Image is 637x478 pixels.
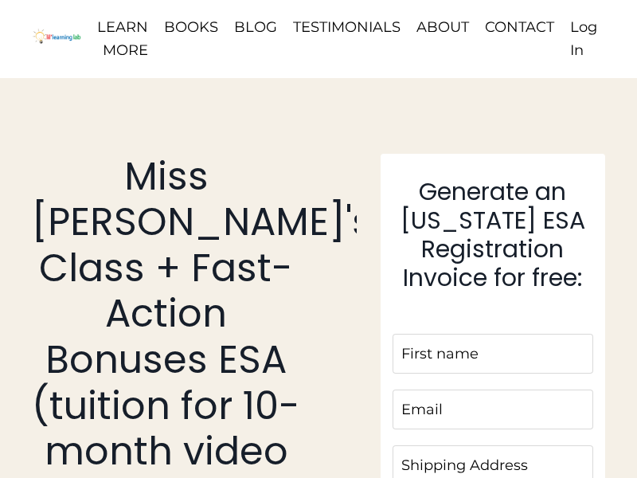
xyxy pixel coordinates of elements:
a: TESTIMONIALS [293,16,401,62]
a: BLOG [234,16,277,62]
h3: Generate an [US_STATE] ESA Registration Invoice for free: [393,178,594,292]
input: Email [393,390,594,429]
a: CONTACT [485,16,554,62]
input: First name [393,334,594,374]
a: Log In [570,18,597,59]
a: ABOUT [416,16,469,62]
img: Header Logo [32,24,81,51]
a: BOOKS [164,16,218,62]
a: LEARN MORE [97,16,148,62]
